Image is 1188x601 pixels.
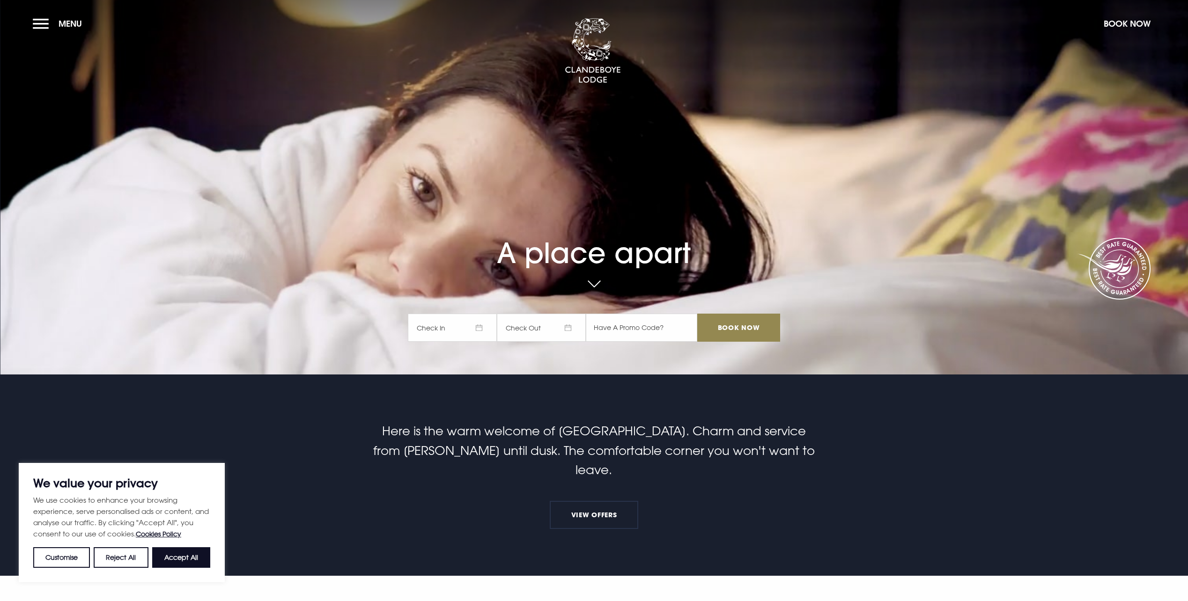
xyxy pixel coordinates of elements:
[59,18,82,29] span: Menu
[408,200,780,270] h1: A place apart
[33,14,87,34] button: Menu
[152,547,210,568] button: Accept All
[586,314,697,342] input: Have A Promo Code?
[371,421,817,480] p: Here is the warm welcome of [GEOGRAPHIC_DATA]. Charm and service from [PERSON_NAME] until dusk. T...
[136,530,181,538] a: Cookies Policy
[697,314,780,342] input: Book Now
[565,18,621,84] img: Clandeboye Lodge
[33,477,210,489] p: We value your privacy
[550,501,638,529] a: View Offers
[33,494,210,540] p: We use cookies to enhance your browsing experience, serve personalised ads or content, and analys...
[1099,14,1155,34] button: Book Now
[497,314,586,342] span: Check Out
[19,463,225,582] div: We value your privacy
[94,547,148,568] button: Reject All
[408,314,497,342] span: Check In
[33,547,90,568] button: Customise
